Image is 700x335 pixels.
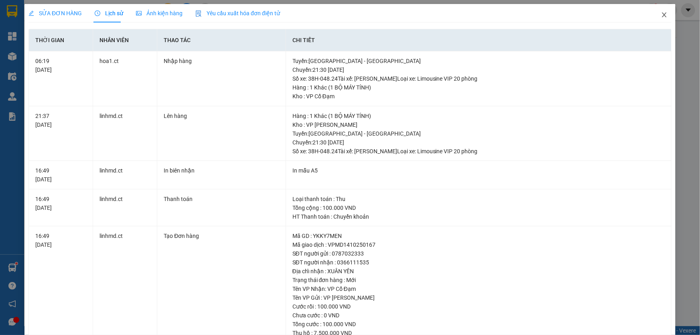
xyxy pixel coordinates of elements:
[29,29,93,51] th: Thời gian
[292,258,665,267] div: SĐT người nhận : 0366111535
[28,10,82,16] span: SỬA ĐƠN HÀNG
[28,10,34,16] span: edit
[93,106,157,161] td: linhmd.ct
[35,231,86,249] div: 16:49 [DATE]
[292,166,665,175] div: In mẫu A5
[292,203,665,212] div: Tổng cộng : 100.000 VND
[93,161,157,189] td: linhmd.ct
[286,29,672,51] th: Chi tiết
[195,10,202,17] img: icon
[164,166,279,175] div: In biên nhận
[93,29,157,51] th: Nhân viên
[661,12,668,18] span: close
[157,29,286,51] th: Thao tác
[292,302,665,311] div: Cước rồi : 100.000 VND
[35,166,86,184] div: 16:49 [DATE]
[136,10,142,16] span: picture
[164,57,279,65] div: Nhập hàng
[292,92,665,101] div: Kho : VP Cổ Đạm
[95,10,100,16] span: clock-circle
[35,112,86,129] div: 21:37 [DATE]
[95,10,123,16] span: Lịch sử
[35,57,86,74] div: 06:19 [DATE]
[292,249,665,258] div: SĐT người gửi : 0787032333
[292,293,665,302] div: Tên VP Gửi : VP [PERSON_NAME]
[292,267,665,276] div: Địa chỉ nhận : XUÂN YÊN
[292,129,665,156] div: Tuyến : [GEOGRAPHIC_DATA] - [GEOGRAPHIC_DATA] Chuyến: 21:30 [DATE] Số xe: 38H-048.24 Tài xế: [PER...
[292,284,665,293] div: Tên VP Nhận: VP Cổ Đạm
[292,240,665,249] div: Mã giao dịch : VPMD1410250167
[164,195,279,203] div: Thanh toán
[35,195,86,212] div: 16:49 [DATE]
[292,276,665,284] div: Trạng thái đơn hàng : Mới
[292,120,665,129] div: Kho : VP [PERSON_NAME]
[164,112,279,120] div: Lên hàng
[164,231,279,240] div: Tạo Đơn hàng
[292,320,665,329] div: Tổng cước : 100.000 VND
[292,212,665,221] div: HT Thanh toán : Chuyển khoản
[292,231,665,240] div: Mã GD : YKKY7MEN
[292,57,665,83] div: Tuyến : [GEOGRAPHIC_DATA] - [GEOGRAPHIC_DATA] Chuyến: 21:30 [DATE] Số xe: 38H-048.24 Tài xế: [PER...
[136,10,183,16] span: Ảnh kiện hàng
[292,112,665,120] div: Hàng : 1 Khác (1 BỘ MÁY TÍNH)
[93,51,157,106] td: hoa1.ct
[292,311,665,320] div: Chưa cước : 0 VND
[292,83,665,92] div: Hàng : 1 Khác (1 BỘ MÁY TÍNH)
[93,189,157,227] td: linhmd.ct
[195,10,280,16] span: Yêu cầu xuất hóa đơn điện tử
[292,195,665,203] div: Loại thanh toán : Thu
[653,4,676,26] button: Close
